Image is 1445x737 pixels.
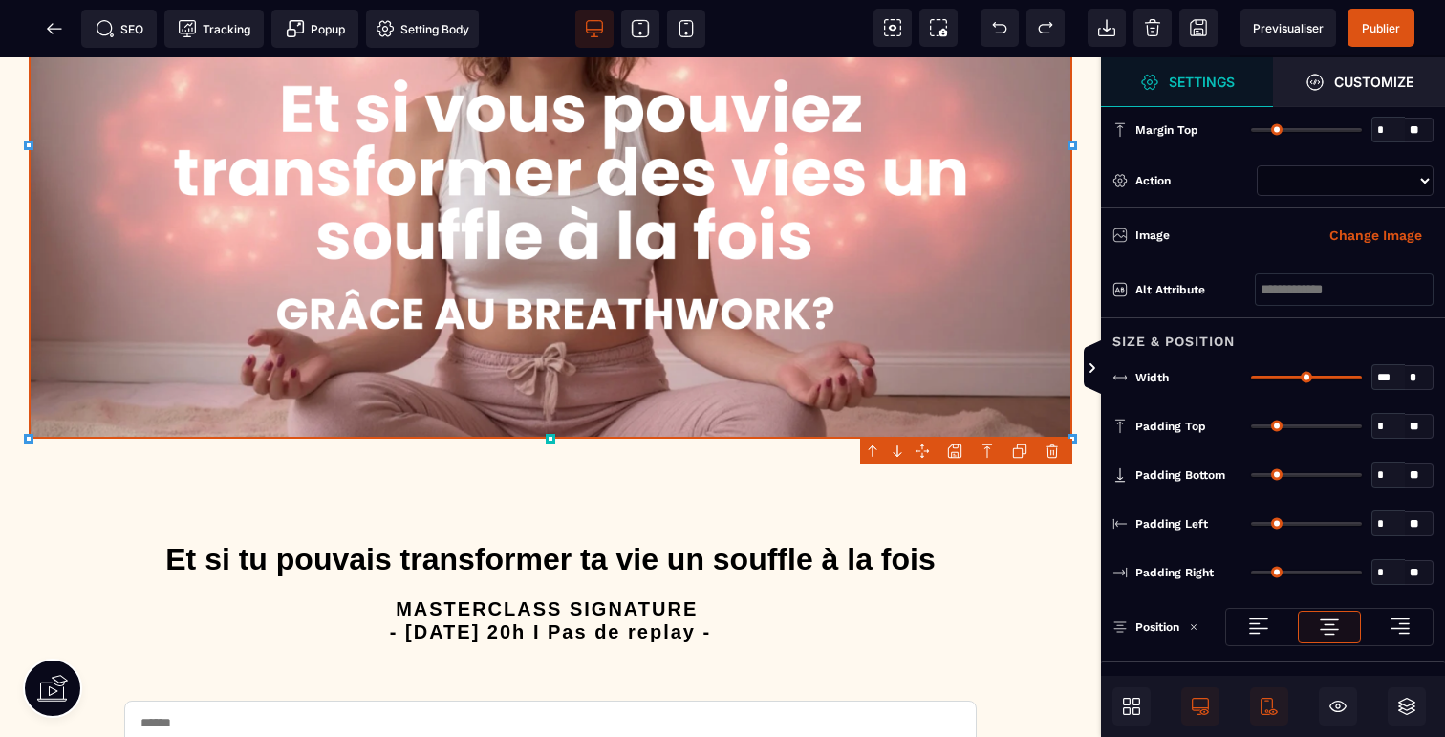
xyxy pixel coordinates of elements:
img: loading [1318,616,1341,639]
strong: Customize [1334,75,1413,89]
button: Change Image [1318,220,1434,250]
span: Preview [1240,9,1336,47]
span: Width [1135,370,1169,385]
strong: Settings [1169,75,1235,89]
div: Size & Position [1101,317,1445,353]
span: Settings [1101,57,1273,107]
span: View components [873,9,912,47]
img: loading [1247,615,1270,638]
span: Open Style Manager [1273,57,1445,107]
img: loading [1189,622,1198,632]
span: Open Layers [1388,687,1426,726]
span: SEO [96,19,143,38]
span: Desktop Only [1181,687,1219,726]
p: Position [1112,618,1179,637]
span: Mobile Only [1250,687,1288,726]
span: Setting Body [376,19,469,38]
span: Padding Right [1135,565,1214,580]
span: Hide/Show Block [1319,687,1357,726]
span: Padding Left [1135,516,1208,531]
span: Previsualiser [1253,21,1324,35]
h1: Et si tu pouvais transformer ta vie un souffle à la fois [155,474,945,530]
span: Open Blocks [1112,687,1151,726]
div: Image [1135,226,1284,245]
div: Action [1135,171,1249,190]
span: Screenshot [919,9,958,47]
span: Padding Bottom [1135,467,1225,483]
h2: MASTERCLASS SIGNATURE - [DATE] 20h I Pas de replay - [155,531,945,596]
span: Tracking [178,19,250,38]
span: Margin Top [1135,122,1198,138]
span: Padding Top [1135,419,1206,434]
div: Alt attribute [1135,280,1255,299]
span: Popup [286,19,345,38]
span: Publier [1362,21,1400,35]
img: loading [1389,615,1412,638]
